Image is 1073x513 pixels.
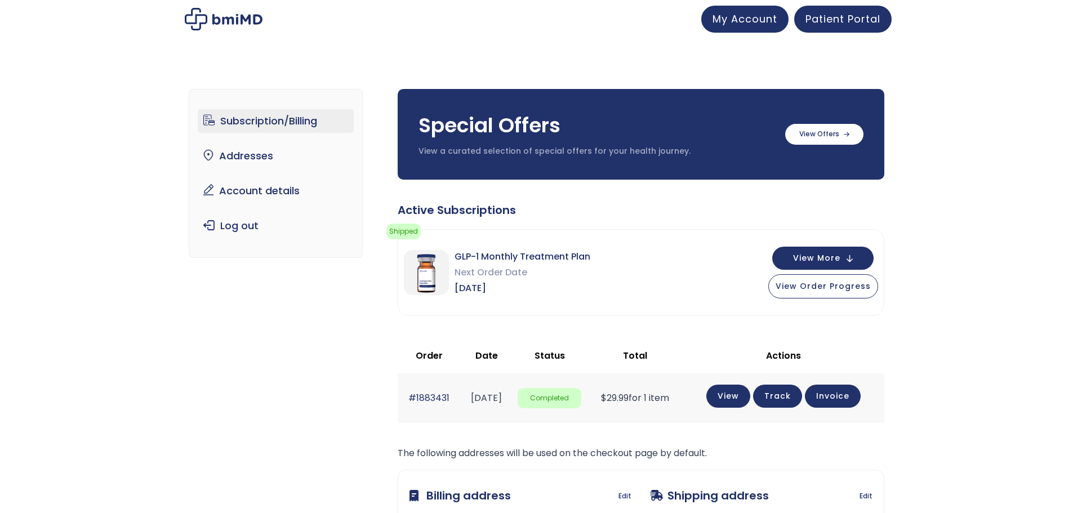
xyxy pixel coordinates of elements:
span: View Order Progress [776,280,871,292]
td: for 1 item [587,373,683,422]
a: Log out [198,214,354,238]
a: Edit [618,488,631,504]
span: Date [475,349,498,362]
h3: Special Offers [418,111,774,140]
button: View More [772,247,874,270]
a: Account details [198,179,354,203]
span: View More [793,255,840,262]
a: Addresses [198,144,354,168]
a: Track [753,385,802,408]
span: [DATE] [455,280,590,296]
img: My account [185,8,262,30]
a: Patient Portal [794,6,892,33]
span: GLP-1 Monthly Treatment Plan [455,249,590,265]
a: My Account [701,6,789,33]
a: Edit [860,488,872,504]
span: My Account [713,12,777,26]
button: View Order Progress [768,274,878,298]
nav: Account pages [189,89,363,258]
span: Total [623,349,647,362]
span: Order [416,349,443,362]
a: #1883431 [408,391,449,404]
a: Subscription/Billing [198,109,354,133]
span: Patient Portal [805,12,880,26]
p: The following addresses will be used on the checkout page by default. [398,445,884,461]
a: View [706,385,750,408]
h3: Billing address [409,481,511,510]
span: Status [535,349,565,362]
span: $ [601,391,607,404]
div: Active Subscriptions [398,202,884,218]
span: 29.99 [601,391,629,404]
span: Completed [518,388,581,409]
a: Invoice [805,385,861,408]
p: View a curated selection of special offers for your health journey. [418,146,774,157]
span: Shipped [386,224,421,239]
span: Next Order Date [455,265,590,280]
h3: Shipping address [650,481,769,510]
span: Actions [766,349,801,362]
time: [DATE] [471,391,502,404]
